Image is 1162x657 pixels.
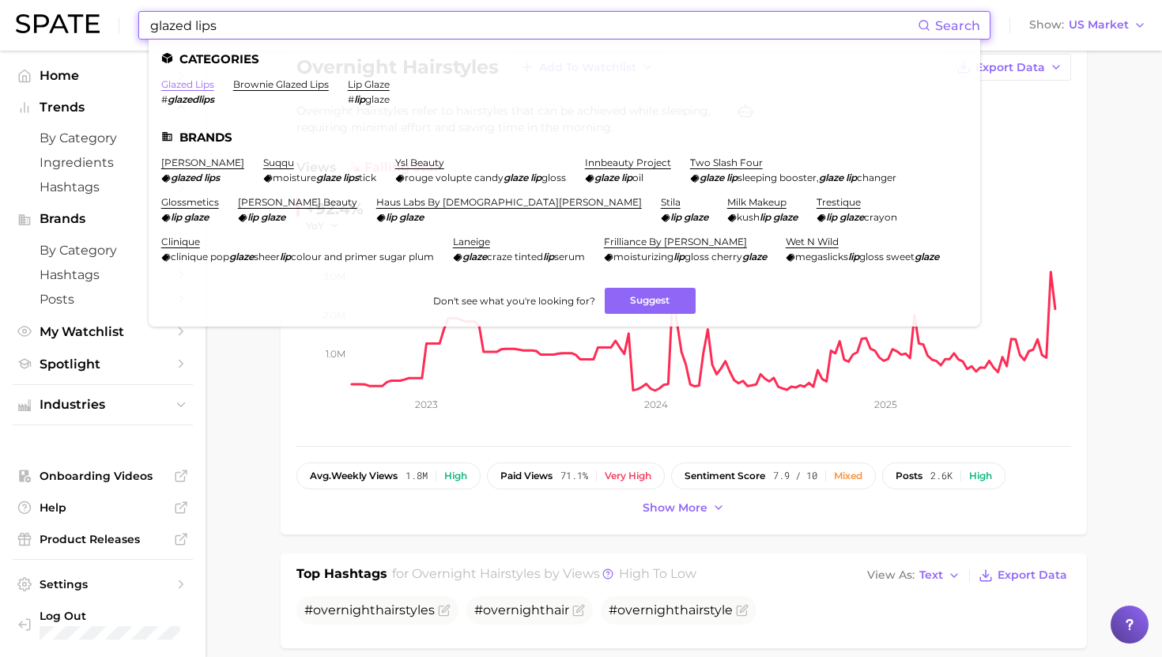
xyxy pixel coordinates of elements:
[487,251,543,262] span: craze tinted
[585,157,671,168] a: innbeauty project
[415,398,438,410] tspan: 2023
[819,172,843,183] em: glaze
[13,96,193,119] button: Trends
[161,157,244,168] a: [PERSON_NAME]
[204,172,220,183] em: lips
[296,463,481,489] button: avg.weekly views1.8mHigh
[644,398,668,410] tspan: 2024
[13,207,193,231] button: Brands
[247,211,258,223] em: lip
[685,251,742,262] span: gloss cherry
[882,463,1005,489] button: posts2.6kHigh
[605,470,651,481] div: Very high
[161,52,968,66] li: Categories
[229,251,254,262] em: glaze
[149,12,918,39] input: Search here for a brand, industry, or ingredient
[690,172,896,183] div: ,
[386,211,397,223] em: lip
[233,78,329,90] a: brownie glazed lips
[40,155,166,170] span: Ingredients
[639,497,729,519] button: Show more
[40,179,166,194] span: Hashtags
[40,130,166,145] span: by Category
[572,604,585,617] button: Flag as miscategorized or irrelevant
[795,251,848,262] span: megaslicks
[727,196,787,208] a: milk makeup
[969,470,992,481] div: High
[171,172,202,183] em: glazed
[40,398,166,412] span: Industries
[500,470,553,481] span: paid views
[738,172,817,183] span: sleeping booster
[280,251,291,262] em: lip
[359,172,376,183] span: tick
[737,211,760,223] span: kush
[530,172,541,183] em: lip
[930,470,953,481] span: 2.6k
[304,602,435,617] span: #
[975,564,1071,587] button: Export Data
[13,604,193,644] a: Log out. Currently logged in with e-mail mathilde@spate.nyc.
[859,251,915,262] span: gloss sweet
[617,602,680,617] span: overnight
[543,251,554,262] em: lip
[834,470,862,481] div: Mixed
[313,602,375,617] span: overnight
[13,63,193,88] a: Home
[433,295,595,307] span: Don't see what you're looking for?
[462,251,487,262] em: glaze
[161,130,968,144] li: Brands
[263,157,294,168] a: suqqu
[13,352,193,376] a: Spotlight
[161,78,214,90] a: glazed lips
[919,571,943,580] span: Text
[13,393,193,417] button: Industries
[742,251,767,262] em: glaze
[13,287,193,312] a: Posts
[975,61,1045,74] span: Export Data
[40,532,166,546] span: Product Releases
[864,211,897,223] span: crayon
[40,292,166,307] span: Posts
[406,470,428,481] span: 1.8m
[846,172,857,183] em: lip
[405,172,504,183] span: rouge volupte candy
[354,93,365,105] em: lip
[1025,15,1150,36] button: ShowUS Market
[16,14,100,33] img: SPATE
[760,211,771,223] em: lip
[40,267,166,282] span: Hashtags
[670,211,681,223] em: lip
[863,565,964,586] button: View AsText
[839,211,864,223] em: glaze
[399,211,424,223] em: glaze
[161,236,200,247] a: clinique
[609,602,733,617] span: # hairstyle
[40,577,166,591] span: Settings
[444,470,467,481] div: High
[643,501,707,515] span: Show more
[604,236,747,247] a: frilliance by [PERSON_NAME]
[13,175,193,199] a: Hashtags
[487,463,665,489] button: paid views71.1%Very high
[773,470,817,481] span: 7.9 / 10
[13,464,193,488] a: Onboarding Videos
[40,100,166,115] span: Trends
[13,572,193,596] a: Settings
[453,236,490,247] a: laneige
[296,564,387,587] h1: Top Hashtags
[348,93,354,105] span: #
[621,172,632,183] em: lip
[438,604,451,617] button: Flag as miscategorized or irrelevant
[605,288,696,314] button: Suggest
[915,251,939,262] em: glaze
[690,157,763,168] a: two slash four
[40,324,166,339] span: My Watchlist
[40,357,166,372] span: Spotlight
[376,196,642,208] a: haus labs by [DEMOGRAPHIC_DATA][PERSON_NAME]
[13,262,193,287] a: Hashtags
[673,251,685,262] em: lip
[254,251,280,262] span: sheer
[948,54,1071,81] button: Export Data
[504,172,528,183] em: glaze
